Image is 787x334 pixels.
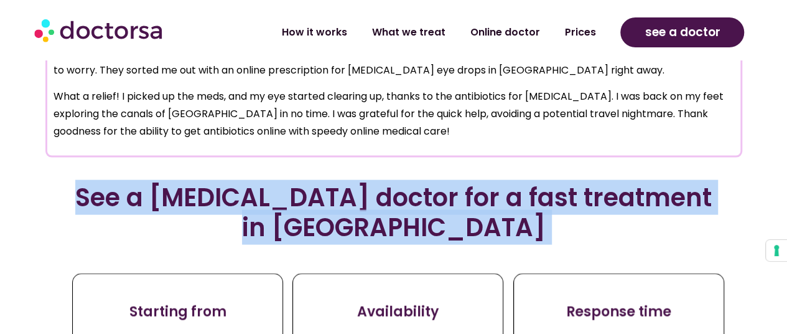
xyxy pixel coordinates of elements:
[359,18,457,47] a: What we treat
[457,18,552,47] a: Online doctor
[269,18,359,47] a: How it works
[552,18,608,47] a: Prices
[54,88,734,140] p: What a relief! I picked up the meds, and my eye started clearing up, thanks to the antibiotics fo...
[645,22,720,42] span: see a doctor
[514,302,724,322] h3: Response time
[212,18,608,47] nav: Menu
[620,17,744,47] a: see a doctor
[293,302,503,322] h3: Availability
[73,302,282,322] h3: Starting from
[63,183,724,242] h2: See a [MEDICAL_DATA] doctor for a fast treatment in [GEOGRAPHIC_DATA]
[766,240,787,261] button: Your consent preferences for tracking technologies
